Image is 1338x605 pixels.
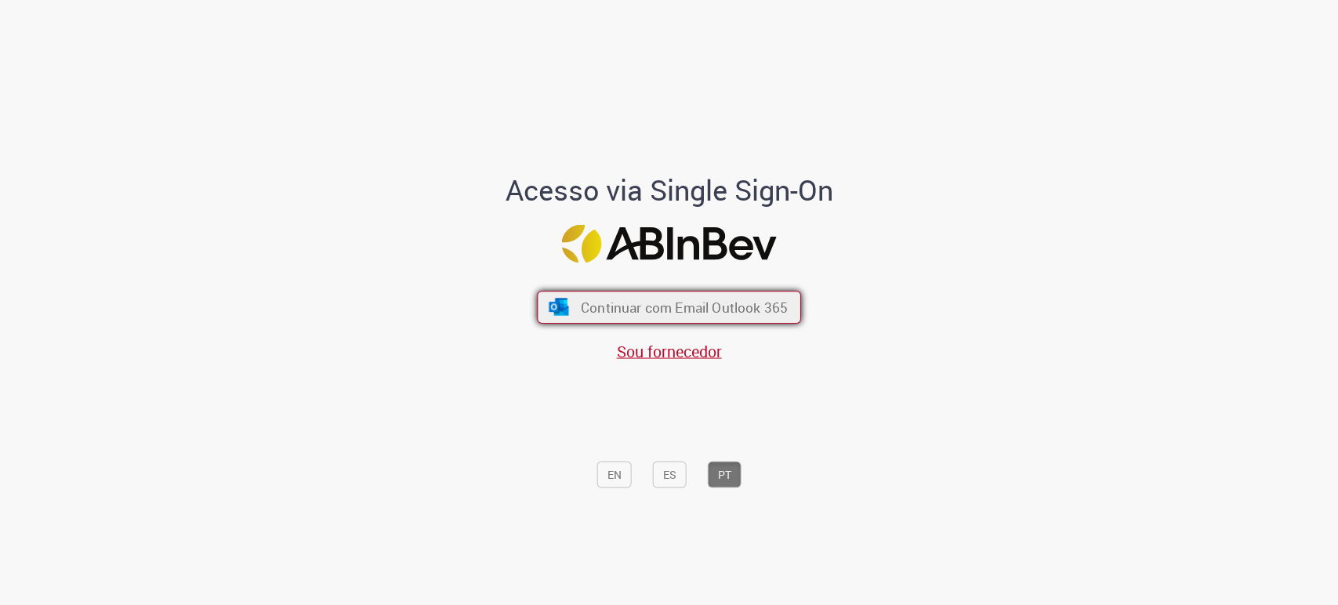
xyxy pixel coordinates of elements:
button: ícone Azure/Microsoft 360 Continuar com Email Outlook 365 [537,291,801,324]
a: Sou fornecedor [617,340,722,361]
h1: Acesso via Single Sign-On [451,175,887,206]
img: ícone Azure/Microsoft 360 [547,299,570,316]
span: Continuar com Email Outlook 365 [581,299,788,317]
button: EN [597,462,632,488]
button: ES [653,462,687,488]
img: Logo ABInBev [562,224,777,263]
button: PT [708,462,742,488]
